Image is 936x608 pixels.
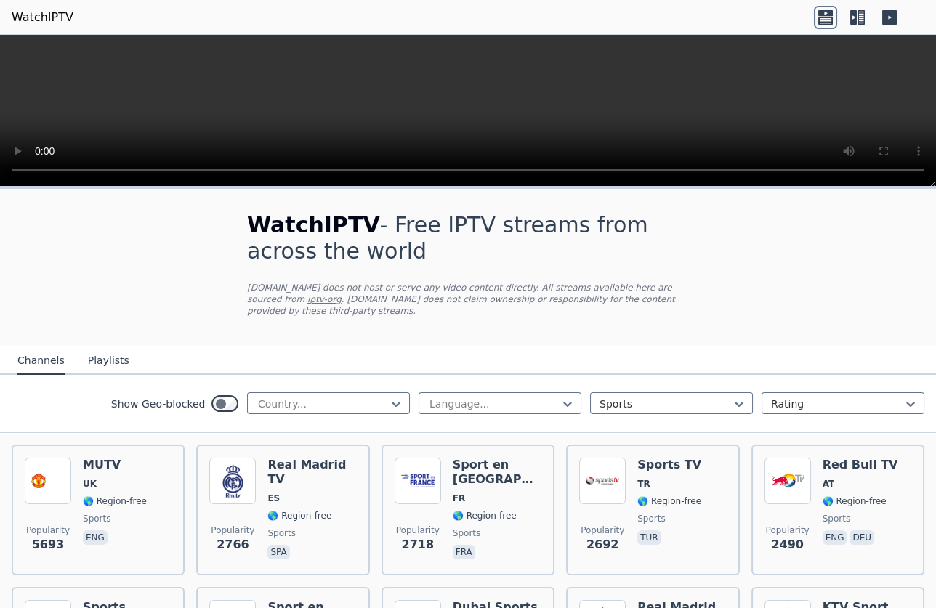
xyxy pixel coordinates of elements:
[307,294,342,304] a: iptv-org
[396,524,440,536] span: Popularity
[111,397,206,411] label: Show Geo-blocked
[579,458,626,504] img: Sports TV
[586,536,619,554] span: 2692
[17,347,65,375] button: Channels
[83,530,108,545] p: eng
[12,9,73,26] a: WatchIPTV
[83,513,110,524] span: sports
[637,478,650,490] span: TR
[453,493,465,504] span: FR
[83,458,147,472] h6: MUTV
[453,510,517,522] span: 🌎 Region-free
[766,524,810,536] span: Popularity
[83,478,97,490] span: UK
[267,458,356,487] h6: Real Madrid TV
[637,458,701,472] h6: Sports TV
[83,495,147,507] span: 🌎 Region-free
[247,212,380,238] span: WatchIPTV
[395,458,441,504] img: Sport en France
[267,545,289,559] p: spa
[453,458,541,487] h6: Sport en [GEOGRAPHIC_DATA]
[637,530,661,545] p: tur
[247,282,689,317] p: [DOMAIN_NAME] does not host or serve any video content directly. All streams available here are s...
[32,536,65,554] span: 5693
[637,513,665,524] span: sports
[823,478,835,490] span: AT
[764,458,811,504] img: Red Bull TV
[267,510,331,522] span: 🌎 Region-free
[211,524,254,536] span: Popularity
[637,495,701,507] span: 🌎 Region-free
[581,524,624,536] span: Popularity
[823,495,887,507] span: 🌎 Region-free
[771,536,804,554] span: 2490
[823,458,898,472] h6: Red Bull TV
[25,458,71,504] img: MUTV
[402,536,435,554] span: 2718
[823,513,850,524] span: sports
[267,527,295,539] span: sports
[217,536,249,554] span: 2766
[209,458,256,504] img: Real Madrid TV
[823,530,847,545] p: eng
[453,527,480,539] span: sports
[267,493,280,504] span: ES
[247,212,689,264] h1: - Free IPTV streams from across the world
[453,545,475,559] p: fra
[26,524,70,536] span: Popularity
[88,347,129,375] button: Playlists
[850,530,874,545] p: deu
